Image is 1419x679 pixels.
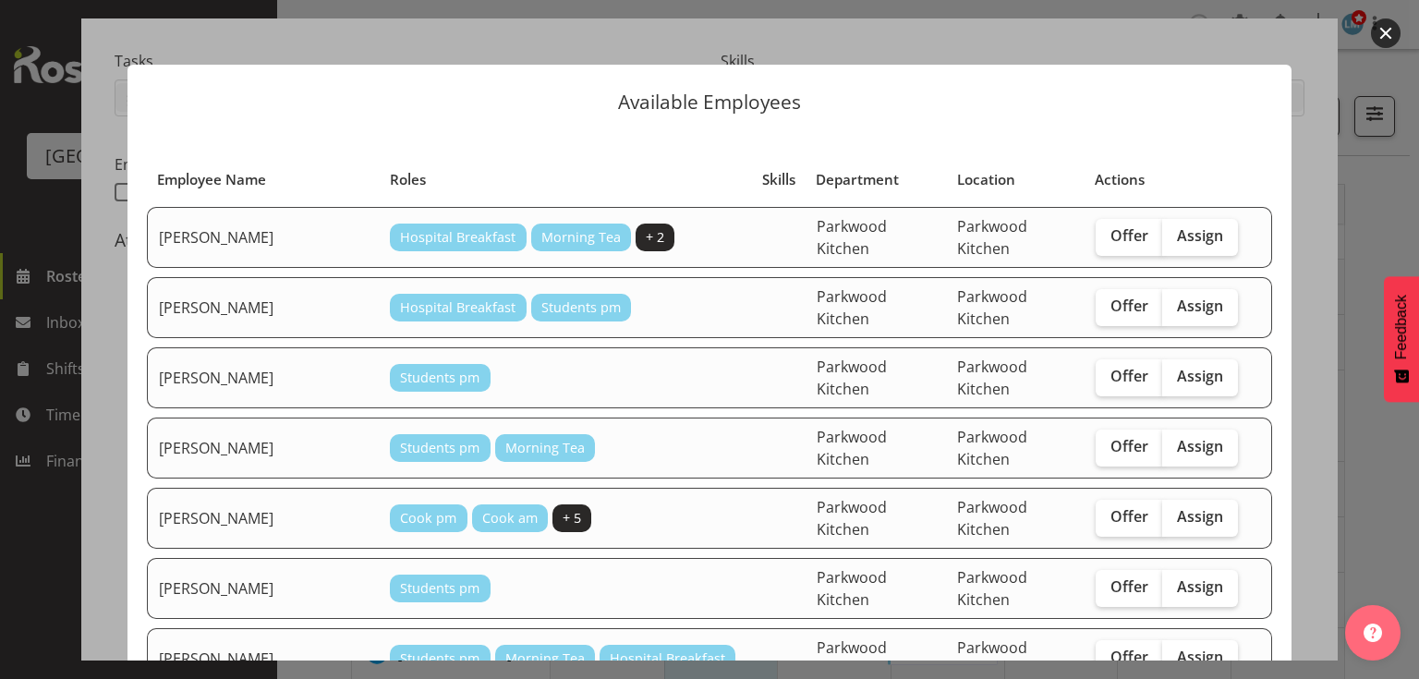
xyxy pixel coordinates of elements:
[1384,276,1419,402] button: Feedback - Show survey
[1177,648,1223,666] span: Assign
[1110,226,1148,245] span: Offer
[157,169,266,190] span: Employee Name
[146,92,1273,112] p: Available Employees
[1110,437,1148,455] span: Offer
[147,347,379,408] td: [PERSON_NAME]
[400,297,515,318] span: Hospital Breakfast
[400,368,479,388] span: Students pm
[1110,577,1148,596] span: Offer
[957,286,1027,329] span: Parkwood Kitchen
[646,227,664,248] span: + 2
[957,497,1027,540] span: Parkwood Kitchen
[817,357,887,399] span: Parkwood Kitchen
[400,438,479,458] span: Students pm
[1110,367,1148,385] span: Offer
[817,286,887,329] span: Parkwood Kitchen
[1095,169,1145,190] span: Actions
[957,216,1027,259] span: Parkwood Kitchen
[817,497,887,540] span: Parkwood Kitchen
[1177,507,1223,526] span: Assign
[147,277,379,338] td: [PERSON_NAME]
[957,169,1015,190] span: Location
[817,216,887,259] span: Parkwood Kitchen
[147,418,379,479] td: [PERSON_NAME]
[482,508,538,528] span: Cook am
[541,297,621,318] span: Students pm
[505,649,585,669] span: Morning Tea
[1393,295,1410,359] span: Feedback
[1177,226,1223,245] span: Assign
[1177,437,1223,455] span: Assign
[147,488,379,549] td: [PERSON_NAME]
[817,567,887,610] span: Parkwood Kitchen
[541,227,621,248] span: Morning Tea
[957,567,1027,610] span: Parkwood Kitchen
[1364,624,1382,642] img: help-xxl-2.png
[1177,367,1223,385] span: Assign
[1177,577,1223,596] span: Assign
[957,357,1027,399] span: Parkwood Kitchen
[147,207,379,268] td: [PERSON_NAME]
[1110,507,1148,526] span: Offer
[816,169,899,190] span: Department
[563,508,581,528] span: + 5
[400,508,456,528] span: Cook pm
[1110,648,1148,666] span: Offer
[817,427,887,469] span: Parkwood Kitchen
[957,427,1027,469] span: Parkwood Kitchen
[1177,297,1223,315] span: Assign
[1110,297,1148,315] span: Offer
[147,558,379,619] td: [PERSON_NAME]
[400,649,479,669] span: Students pm
[762,169,795,190] span: Skills
[610,649,725,669] span: Hospital Breakfast
[505,438,585,458] span: Morning Tea
[400,227,515,248] span: Hospital Breakfast
[400,578,479,599] span: Students pm
[390,169,426,190] span: Roles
